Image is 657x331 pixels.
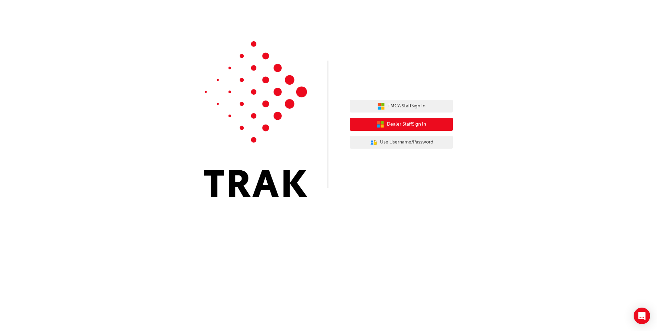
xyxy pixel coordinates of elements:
[387,120,426,128] span: Dealer Staff Sign In
[634,308,650,324] div: Open Intercom Messenger
[380,138,433,146] span: Use Username/Password
[204,41,307,197] img: Trak
[350,100,453,113] button: TMCA StaffSign In
[350,118,453,131] button: Dealer StaffSign In
[388,102,425,110] span: TMCA Staff Sign In
[350,136,453,149] button: Use Username/Password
